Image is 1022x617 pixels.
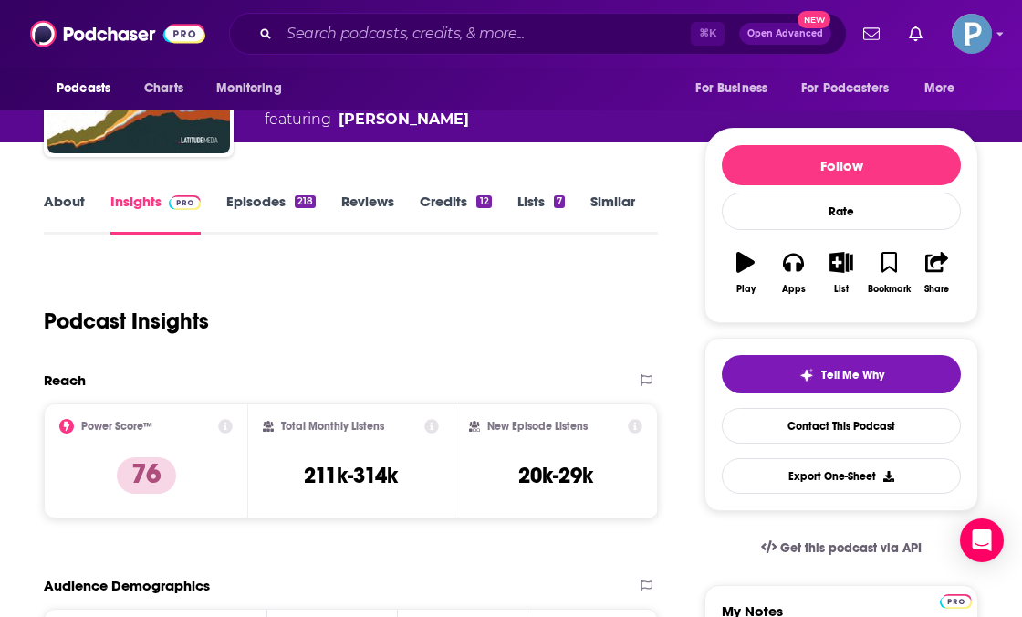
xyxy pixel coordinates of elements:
[518,462,593,489] h3: 20k-29k
[169,195,201,210] img: Podchaser Pro
[912,71,978,106] button: open menu
[940,594,972,609] img: Podchaser Pro
[722,240,769,306] button: Play
[117,457,176,494] p: 76
[341,193,394,235] a: Reviews
[722,145,961,185] button: Follow
[798,11,830,28] span: New
[924,284,949,295] div: Share
[821,368,884,382] span: Tell Me Why
[952,14,992,54] img: User Profile
[865,240,912,306] button: Bookmark
[304,462,398,489] h3: 211k-314k
[44,308,209,335] h1: Podcast Insights
[265,109,641,131] span: featuring
[590,193,635,235] a: Similar
[216,76,281,101] span: Monitoring
[203,71,305,106] button: open menu
[913,240,961,306] button: Share
[695,76,767,101] span: For Business
[722,355,961,393] button: tell me why sparkleTell Me Why
[44,193,85,235] a: About
[801,76,889,101] span: For Podcasters
[144,76,183,101] span: Charts
[769,240,817,306] button: Apps
[924,76,955,101] span: More
[789,71,915,106] button: open menu
[834,284,849,295] div: List
[132,71,194,106] a: Charts
[722,408,961,444] a: Contact This Podcast
[952,14,992,54] button: Show profile menu
[476,195,491,208] div: 12
[960,518,1004,562] div: Open Intercom Messenger
[110,193,201,235] a: InsightsPodchaser Pro
[279,19,691,48] input: Search podcasts, credits, & more...
[339,109,469,131] a: Shayle Kann
[44,577,210,594] h2: Audience Demographics
[691,22,725,46] span: ⌘ K
[782,284,806,295] div: Apps
[30,16,205,51] img: Podchaser - Follow, Share and Rate Podcasts
[799,368,814,382] img: tell me why sparkle
[683,71,790,106] button: open menu
[487,420,588,433] h2: New Episode Listens
[739,23,831,45] button: Open AdvancedNew
[44,371,86,389] h2: Reach
[517,193,565,235] a: Lists7
[295,195,316,208] div: 218
[780,540,922,556] span: Get this podcast via API
[868,284,911,295] div: Bookmark
[736,284,756,295] div: Play
[554,195,565,208] div: 7
[281,420,384,433] h2: Total Monthly Listens
[818,240,865,306] button: List
[747,29,823,38] span: Open Advanced
[940,591,972,609] a: Pro website
[902,18,930,49] a: Show notifications dropdown
[420,193,491,235] a: Credits12
[722,193,961,230] div: Rate
[81,420,152,433] h2: Power Score™
[44,71,134,106] button: open menu
[226,193,316,235] a: Episodes218
[746,526,936,570] a: Get this podcast via API
[229,13,847,55] div: Search podcasts, credits, & more...
[952,14,992,54] span: Logged in as PiperComms
[722,458,961,494] button: Export One-Sheet
[57,76,110,101] span: Podcasts
[856,18,887,49] a: Show notifications dropdown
